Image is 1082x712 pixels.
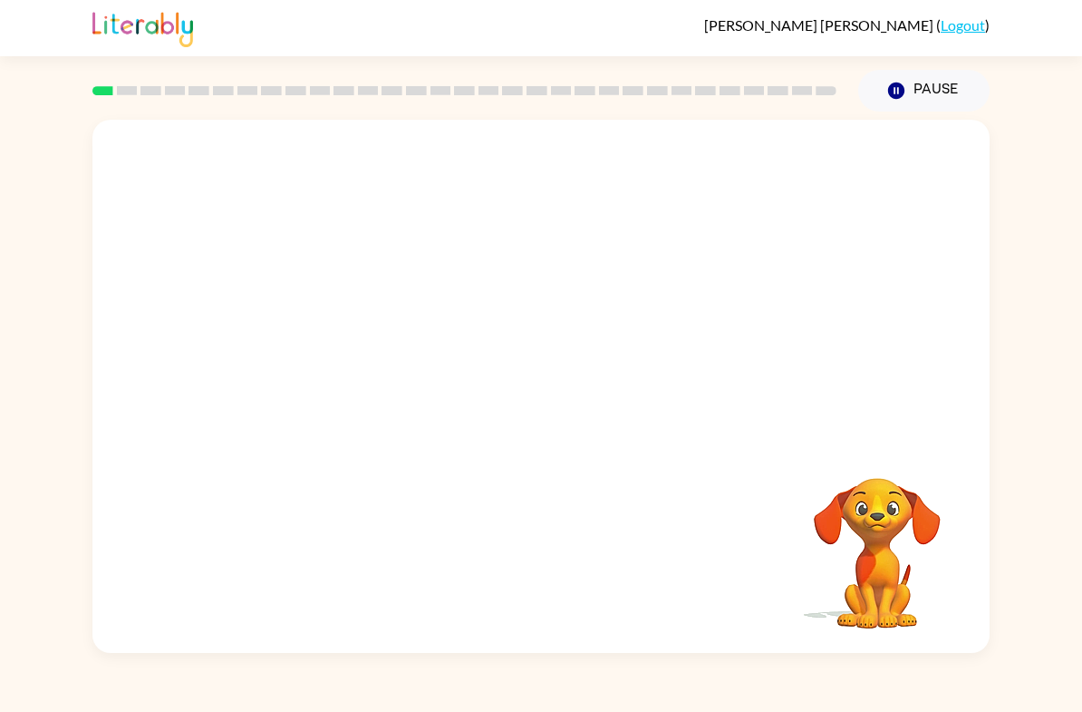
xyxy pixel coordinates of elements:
button: Pause [858,70,990,112]
span: [PERSON_NAME] [PERSON_NAME] [704,16,936,34]
a: Logout [941,16,985,34]
video: Your browser must support playing .mp4 files to use Literably. Please try using another browser. [787,450,968,631]
div: ( ) [704,16,990,34]
img: Literably [92,7,193,47]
